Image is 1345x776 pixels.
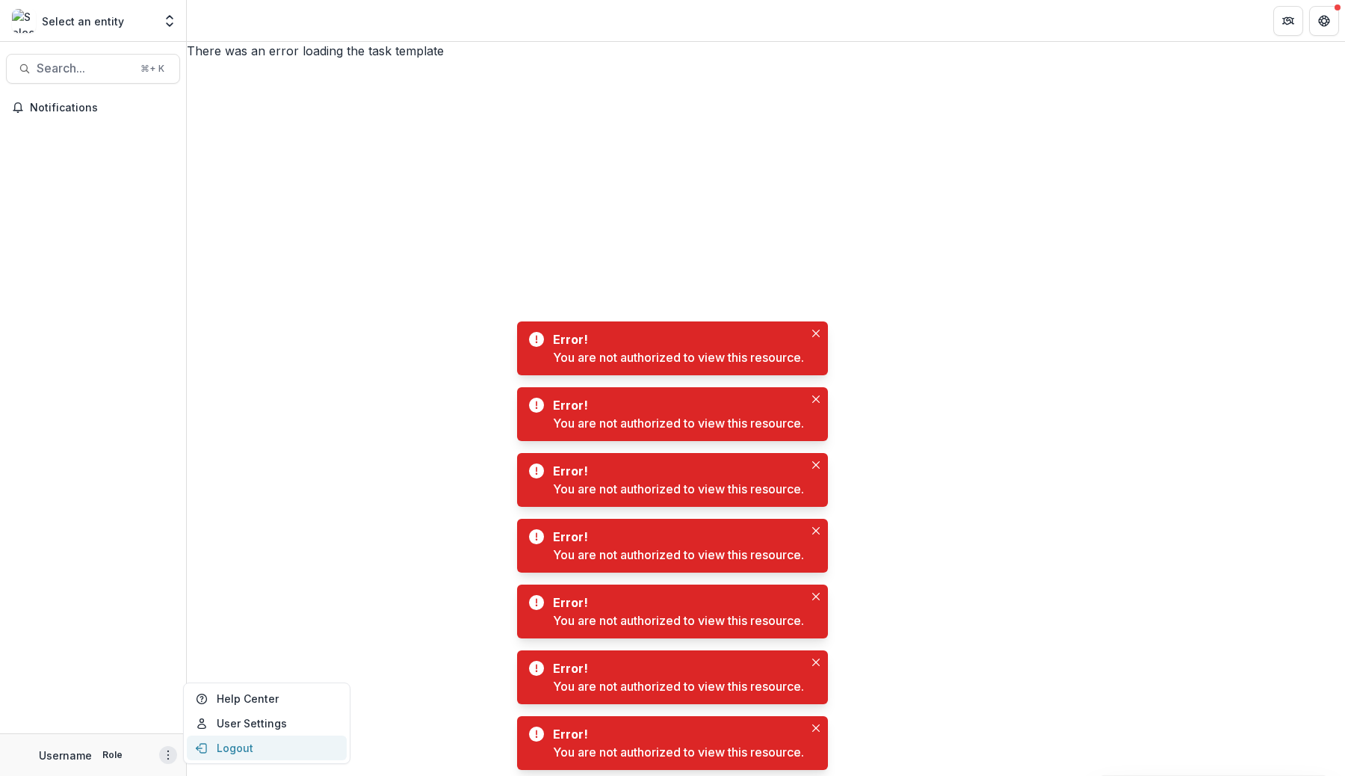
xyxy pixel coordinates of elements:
button: Close [807,324,825,342]
div: You are not authorized to view this resource. [553,612,804,629]
p: Username [39,748,92,763]
span: Notifications [30,102,174,114]
div: Error! [553,396,798,414]
button: Notifications [6,96,180,120]
span: Search... [37,61,132,76]
button: Search... [6,54,180,84]
div: Error! [553,594,798,612]
button: Close [807,653,825,671]
div: Error! [553,330,798,348]
div: Error! [553,528,798,546]
button: Close [807,719,825,737]
button: Close [807,588,825,606]
div: Error! [553,725,798,743]
div: Error! [553,462,798,480]
div: You are not authorized to view this resource. [553,348,804,366]
div: You are not authorized to view this resource. [553,480,804,498]
div: You are not authorized to view this resource. [553,414,804,432]
p: Select an entity [42,13,124,29]
button: More [159,746,177,764]
button: Open entity switcher [159,6,180,36]
div: You are not authorized to view this resource. [553,743,804,761]
button: Close [807,522,825,540]
button: Close [807,456,825,474]
button: Get Help [1309,6,1339,36]
div: You are not authorized to view this resource. [553,677,804,695]
div: ⌘ + K [137,61,167,77]
img: Select an entity [12,9,36,33]
div: Error! [553,659,798,677]
div: You are not authorized to view this resource. [553,546,804,564]
p: There was an error loading the task template [187,42,1345,60]
p: Role [98,748,127,762]
button: Close [807,390,825,408]
button: Partners [1273,6,1303,36]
